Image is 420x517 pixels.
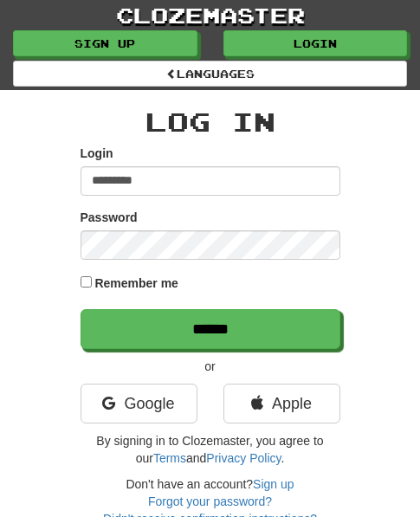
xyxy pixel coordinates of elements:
[223,30,408,56] a: Login
[223,384,340,423] a: Apple
[81,384,197,423] a: Google
[13,61,407,87] a: Languages
[253,477,294,491] a: Sign up
[94,275,178,292] label: Remember me
[81,432,340,467] p: By signing in to Clozemaster, you agree to our and .
[153,451,186,465] a: Terms
[81,209,138,226] label: Password
[13,30,197,56] a: Sign up
[81,107,340,136] h2: Log In
[81,358,340,375] p: or
[81,145,113,162] label: Login
[148,494,272,508] a: Forgot your password?
[206,451,281,465] a: Privacy Policy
